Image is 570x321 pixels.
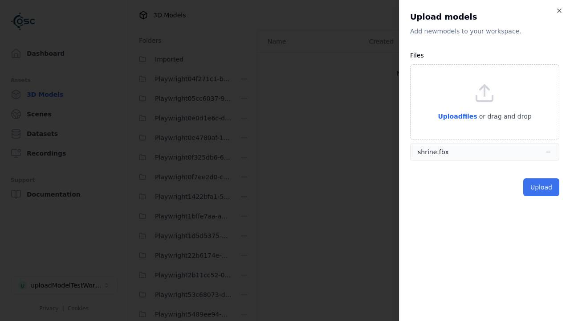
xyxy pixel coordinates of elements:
[418,148,449,156] div: shrine.fbx
[410,11,559,23] h2: Upload models
[410,52,424,59] label: Files
[438,113,477,120] span: Upload files
[410,27,559,36] p: Add new model s to your workspace.
[523,178,559,196] button: Upload
[477,111,532,122] p: or drag and drop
